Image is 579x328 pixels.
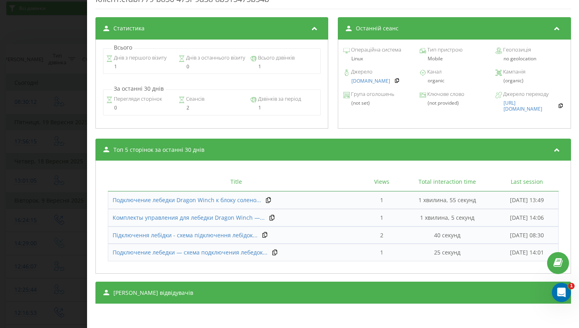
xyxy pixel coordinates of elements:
span: Канал [426,68,441,76]
th: Last session [496,173,558,191]
div: 1 [106,64,173,70]
span: Джерело [350,68,373,76]
span: Дзвінків за період [257,95,301,103]
span: Комплекты управления для лебедки Dragon Winch —... [113,214,265,221]
td: 1 хвилина, 55 секунд [399,191,496,209]
a: [URL][DOMAIN_NAME] [504,100,554,112]
div: organic [419,78,489,83]
div: Linux [343,56,413,62]
a: Подключение лебедки — схема подключения лебедок... [113,248,268,256]
td: [DATE] 14:06 [496,209,558,227]
span: Ключове слово [426,90,464,98]
span: Тип пристрою [426,46,462,54]
td: [DATE] 14:01 [496,244,558,261]
div: Mobile [419,56,489,62]
div: (not provided) [419,100,489,106]
span: Джерело переходу [502,90,549,98]
td: 2 [364,227,399,244]
a: Комплекты управления для лебедки Dragon Winch —... [113,214,265,222]
td: 1 хвилина, 5 секунд [399,209,496,227]
td: 40 секунд [399,227,496,244]
div: (organic) [496,78,565,83]
span: 1 [568,283,575,289]
span: Топ 5 сторінок за останні 30 днів [113,146,204,154]
td: 1 [364,209,399,227]
div: (not set) [343,100,413,106]
td: [DATE] 08:30 [496,227,558,244]
span: [PERSON_NAME] відвідувачів [113,289,193,297]
td: 25 секунд [399,244,496,261]
span: Операційна система [350,46,401,54]
p: Всього [112,44,134,52]
span: Всього дзвінків [257,54,295,62]
span: Кампанія [502,68,525,76]
span: Останній сеанс [356,24,399,32]
td: 1 [364,244,399,261]
th: Views [364,173,399,191]
div: 1 [250,105,317,111]
th: Title [108,173,364,191]
a: Подключение лебедки Dragon Winch к блоку солено... [113,196,261,204]
a: [DOMAIN_NAME] [351,78,390,84]
th: Total interaction time [399,173,496,191]
a: Підключення лебідки - схема підключення лебідок... [113,231,258,239]
p: За останні 30 днів [112,85,166,93]
td: [DATE] 13:49 [496,191,558,209]
div: 0 [106,105,173,111]
td: 1 [364,191,399,209]
span: Днів з першого візиту [112,54,166,62]
span: Сеансів [184,95,204,103]
div: no geolocation [496,56,565,62]
div: 1 [250,64,317,70]
span: Статистика [113,24,145,32]
span: Група оголошень [350,90,394,98]
iframe: Intercom live chat [552,283,571,302]
span: Геопозиція [502,46,531,54]
span: Днів з останнього візиту [184,54,245,62]
div: 0 [178,64,245,70]
span: Перегляди сторінок [112,95,162,103]
div: 2 [178,105,245,111]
